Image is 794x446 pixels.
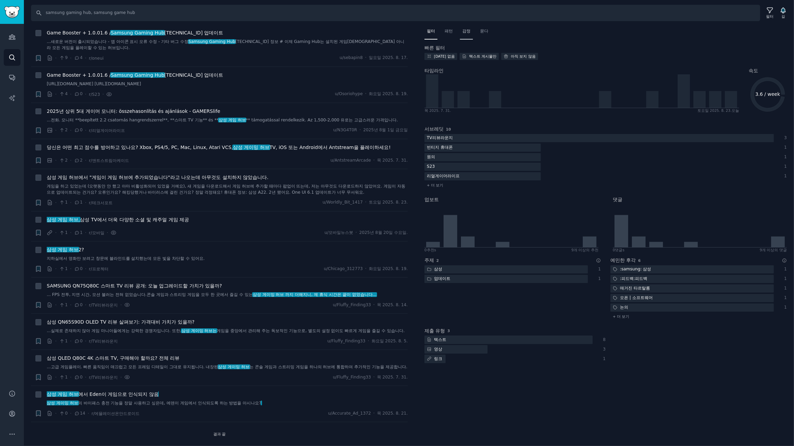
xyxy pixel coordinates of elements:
font: · [70,128,71,133]
font: · [107,230,108,235]
font: 1 [784,276,787,281]
font: 필터 [766,14,774,18]
font: 삼성 TV에서 더욱 다양한 소셜 및 캐주얼 게임 제공 [80,217,189,222]
font: u/Fluffy_Finding33 [333,375,371,380]
font: r/TV리뷰라운지 [89,339,118,344]
font: 게임을 하고 있었는데 (오랫동안 안 했고 아마 비활성화되어 있었을 거예요), 새 게임을 다운로드해서 게임 허브에 추가할 때마다 팝업이 뜨는데, 저는 아무것도 다운로드하지 않았... [47,184,405,195]
font: 2 [65,158,68,163]
font: 텍스트 게시물만 [469,54,496,58]
a: 삼성 게이밍 허브의 바이패스 충전 기능을 정말 사용하고 싶은데, 에덴이 게임에서 인식되도록 하는 방법을 아시나요? [47,400,408,406]
font: 결과 끝 [213,432,226,436]
font: · [55,411,57,416]
font: · [373,375,375,380]
font: u/모바일뉴스봇 [324,230,353,235]
font: u/Osoriohype [335,91,363,96]
font: u/Fluffy_Finding33 [333,302,371,307]
font: ...전화. 모니터 **beepített 2.2 csatornás hangrendszerrel**, **스마트 TV 기능** és ** [47,118,219,122]
font: · [373,158,375,163]
font: 9개 이상의 댓글 [760,248,787,252]
font: 삼성 QN65S90D OLED TV 리뷰 살펴보기: 가격대비 가치가 있을까? [47,319,194,325]
a: 삼성 QN65S90D OLED TV 리뷰 살펴보기: 가격대비 가치가 있을까? [47,318,194,326]
font: r/앤트스트림아케이드 [89,158,129,163]
font: · [55,200,57,205]
font: 는 콘솔 게임과 스트리밍 게임을 하나의 허브에 통합하여 추가적인 기능을 제공합니다. [249,365,407,369]
font: r/테크서포트 [89,200,112,205]
font: 1 [65,302,68,307]
font: [URL][DOMAIN_NAME] [URL][DOMAIN_NAME] [47,81,141,86]
font: 1 [65,200,68,205]
font: u/Worldly_Bit_1417 [322,200,363,205]
font: 목 2025. 8. 21. [377,411,408,416]
font: · [70,200,71,205]
font: 영상 [434,347,442,352]
font: 게임을 중앙에서 관리해 주는 독보적인 기능으로, 별도의 설정 없이도 빠르게 게임을 즐길 수 있습니다. [217,328,405,333]
font: 오늘 [732,108,739,113]
font: 리얼게이머라이프 [427,174,460,178]
font: 2 [80,158,83,163]
font: 일요일 2025. 8. 17. [369,55,408,60]
font: · [120,374,121,380]
font: 빈티지 휴대폰 [427,145,453,150]
font: · [102,91,104,97]
font: 매거진 타르탈롬 [620,286,650,291]
img: GummySearch 로고 [4,6,20,18]
font: 원의 [427,154,435,159]
font: 1 [598,276,601,281]
font: 업보트 [424,197,439,202]
font: · [70,91,71,97]
font: Samsung Gaming Hub [188,39,235,44]
font: 1 [784,164,787,169]
font: 목 2025. 8. 14. [377,302,408,307]
a: [URL][DOMAIN_NAME] [URL][DOMAIN_NAME] [47,81,408,87]
font: ** támogatással rendelkezik. Az 1,500-2,000 유로는 고급스러운 가격입니다. [246,118,398,122]
font: r/TV리뷰라운지 [89,303,118,308]
font: 삼성 게임 허브 [47,391,78,397]
font: · [70,411,71,416]
font: 1 [784,267,787,271]
font: 주제 [424,257,434,263]
font: 14 [80,411,85,416]
font: 2025년 8월 20일 수요일. [359,230,408,235]
a: 2025년 상위 5대 게이머 모니터: összehasonlítás és ajánlások - GAMERSlife [47,108,220,115]
font: 1 [784,154,787,159]
font: · [85,230,86,235]
font: 오픈 | 소프트웨어 [620,295,653,300]
font: 콘솔 게임과 스트리밍 게임을 모두 한 곳에서 즐길 수 있는 [147,292,253,297]
font: 1 [784,295,787,300]
font: · [85,374,86,380]
font: · [373,411,375,416]
font: · [70,266,71,271]
font: 업데이트 [434,276,450,281]
font: :samsung: 삼성 [620,267,651,271]
font: r/모바일 [89,231,104,235]
font: 목 2025. 7. 31. [377,158,408,163]
font: 3 [603,347,606,352]
font: r/oneui [89,56,103,61]
font: 2025년 8월 1일 금요일 [363,128,408,132]
font: 0 [80,339,83,343]
font: 링크 [434,356,442,361]
font: 0 [65,411,68,416]
font: ...새로운 버전이 출시되었습니다 - 앱 아이콘 표시 오류 수정 - 기타 버그 수정 [47,39,188,44]
font: 1 [784,145,787,150]
font: · [55,128,57,133]
font: ... FPS 전투, 지연 시간, 모션 블러는 전혀 없었습니다. [47,292,147,297]
font: · [356,230,357,235]
font: 1 [80,230,83,235]
font: 목 2025. 7. 31. [424,108,451,113]
font: · [373,302,375,307]
font: 4 [80,55,83,60]
font: 0 [80,266,83,271]
a: 당신은 어떤 최고 점수를 방어하고 있나요? Xbox, PS4/5, PC, Mac, Linux, Atari VCS,삼성 게이밍 허브TV, iOS 또는 Android에서 Ants... [47,144,391,151]
font: 0 [613,248,615,252]
font: u/AntstreamArcade [331,158,371,163]
font: u/Accurate_Ad_1372 [328,411,371,416]
font: · [85,266,86,271]
font: 0 [80,302,83,307]
font: u/Fluffy_Finding33 [327,339,365,343]
a: 지하실에서 영화만 보려고 창문에 블라인드를 설치했는데 모든 빛을 차단할 수 있어요. [47,256,408,262]
font: · [55,338,57,344]
font: · [365,55,366,60]
font: 9개 이상의 추천 [572,248,598,252]
a: 삼성 게임 허브2? [47,246,84,253]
